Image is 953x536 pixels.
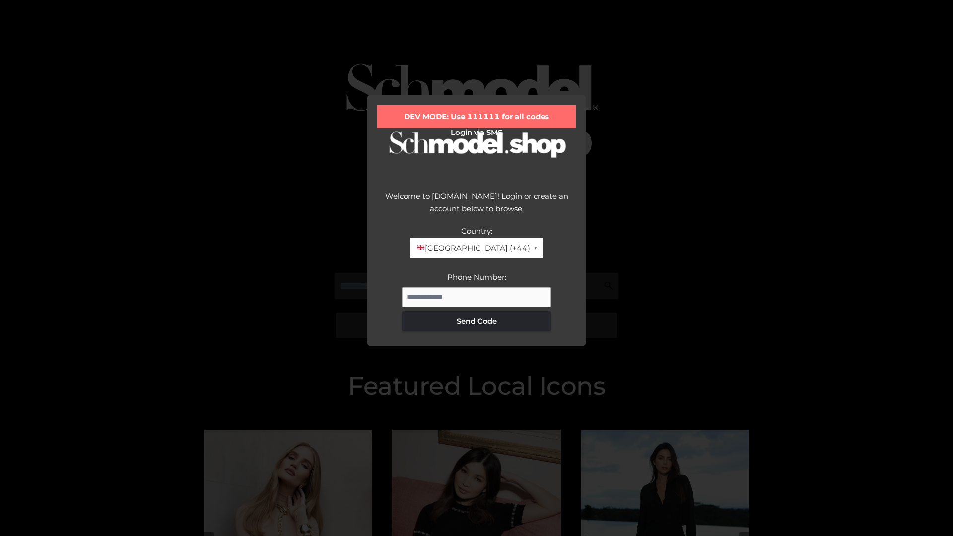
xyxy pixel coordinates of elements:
[461,226,492,236] label: Country:
[377,128,576,137] h2: Login via SMS
[377,190,576,225] div: Welcome to [DOMAIN_NAME]! Login or create an account below to browse.
[417,244,424,251] img: 🇬🇧
[416,242,530,255] span: [GEOGRAPHIC_DATA] (+44)
[377,105,576,128] div: DEV MODE: Use 111111 for all codes
[402,311,551,331] button: Send Code
[447,272,506,282] label: Phone Number:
